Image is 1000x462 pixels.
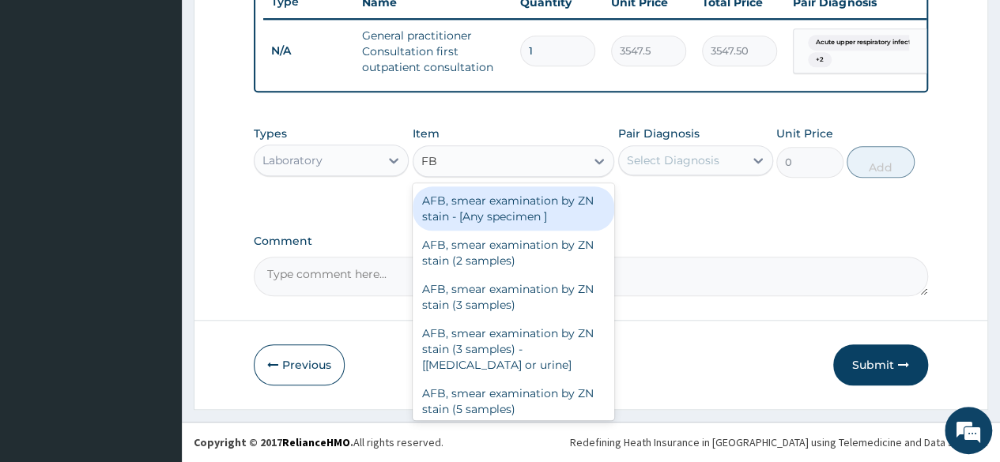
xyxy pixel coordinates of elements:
[263,36,354,66] td: N/A
[808,35,923,51] span: Acute upper respiratory infect...
[8,300,301,355] textarea: Type your message and hit 'Enter'
[570,434,988,450] div: Redefining Heath Insurance in [GEOGRAPHIC_DATA] using Telemedicine and Data Science!
[413,186,615,231] div: AFB, smear examination by ZN stain - [Any specimen ]
[194,435,353,449] strong: Copyright © 2017 .
[182,422,1000,462] footer: All rights reserved.
[413,275,615,319] div: AFB, smear examination by ZN stain (3 samples)
[262,152,323,168] div: Laboratory
[413,126,440,141] label: Item
[92,133,218,293] span: We're online!
[627,152,719,168] div: Select Diagnosis
[254,127,287,141] label: Types
[413,379,615,423] div: AFB, smear examination by ZN stain (5 samples)
[413,319,615,379] div: AFB, smear examination by ZN stain (3 samples) - [[MEDICAL_DATA] or urine]
[847,146,914,178] button: Add
[618,126,700,141] label: Pair Diagnosis
[282,435,350,449] a: RelianceHMO
[833,344,928,385] button: Submit
[413,231,615,275] div: AFB, smear examination by ZN stain (2 samples)
[254,344,345,385] button: Previous
[254,235,928,248] label: Comment
[29,79,64,118] img: d_794563401_company_1708531726252_794563401
[82,88,266,109] div: Chat with us now
[259,8,297,46] div: Minimize live chat window
[354,20,512,83] td: General practitioner Consultation first outpatient consultation
[776,126,833,141] label: Unit Price
[808,52,832,68] span: + 2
